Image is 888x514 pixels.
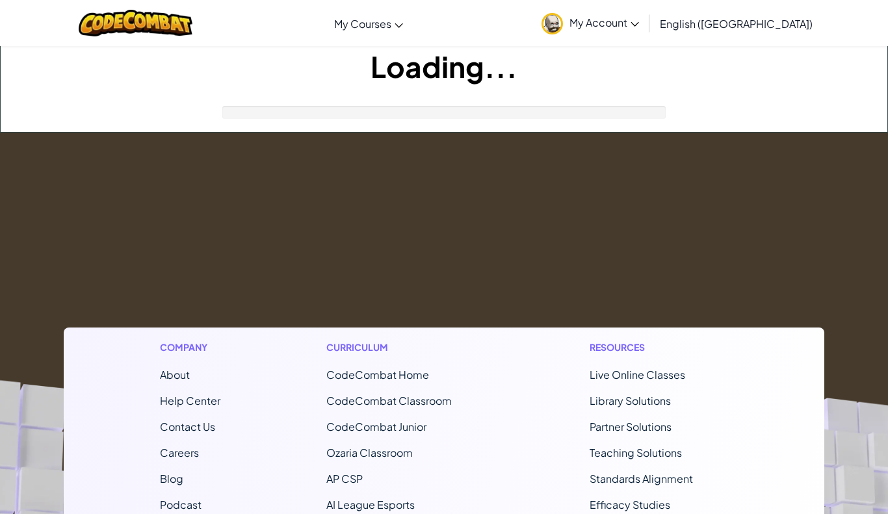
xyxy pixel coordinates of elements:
a: My Courses [328,6,410,41]
a: Ozaria Classroom [326,446,413,459]
a: CodeCombat Junior [326,420,426,433]
a: AP CSP [326,472,363,485]
a: AI League Esports [326,498,415,511]
a: About [160,368,190,381]
a: Library Solutions [590,394,671,407]
a: Podcast [160,498,202,511]
img: avatar [542,13,563,34]
h1: Loading... [1,46,887,86]
a: CodeCombat Classroom [326,394,452,407]
a: Standards Alignment [590,472,693,485]
a: Teaching Solutions [590,446,682,459]
span: CodeCombat Home [326,368,429,381]
a: Live Online Classes [590,368,685,381]
span: Contact Us [160,420,215,433]
span: My Account [569,16,639,29]
a: Careers [160,446,199,459]
span: English ([GEOGRAPHIC_DATA]) [660,17,813,31]
a: Help Center [160,394,220,407]
h1: Company [160,341,220,354]
a: My Account [535,3,646,44]
a: English ([GEOGRAPHIC_DATA]) [653,6,819,41]
h1: Resources [590,341,728,354]
a: Efficacy Studies [590,498,670,511]
a: Partner Solutions [590,420,672,433]
a: Blog [160,472,183,485]
h1: Curriculum [326,341,484,354]
img: CodeCombat logo [79,10,192,36]
span: My Courses [334,17,391,31]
